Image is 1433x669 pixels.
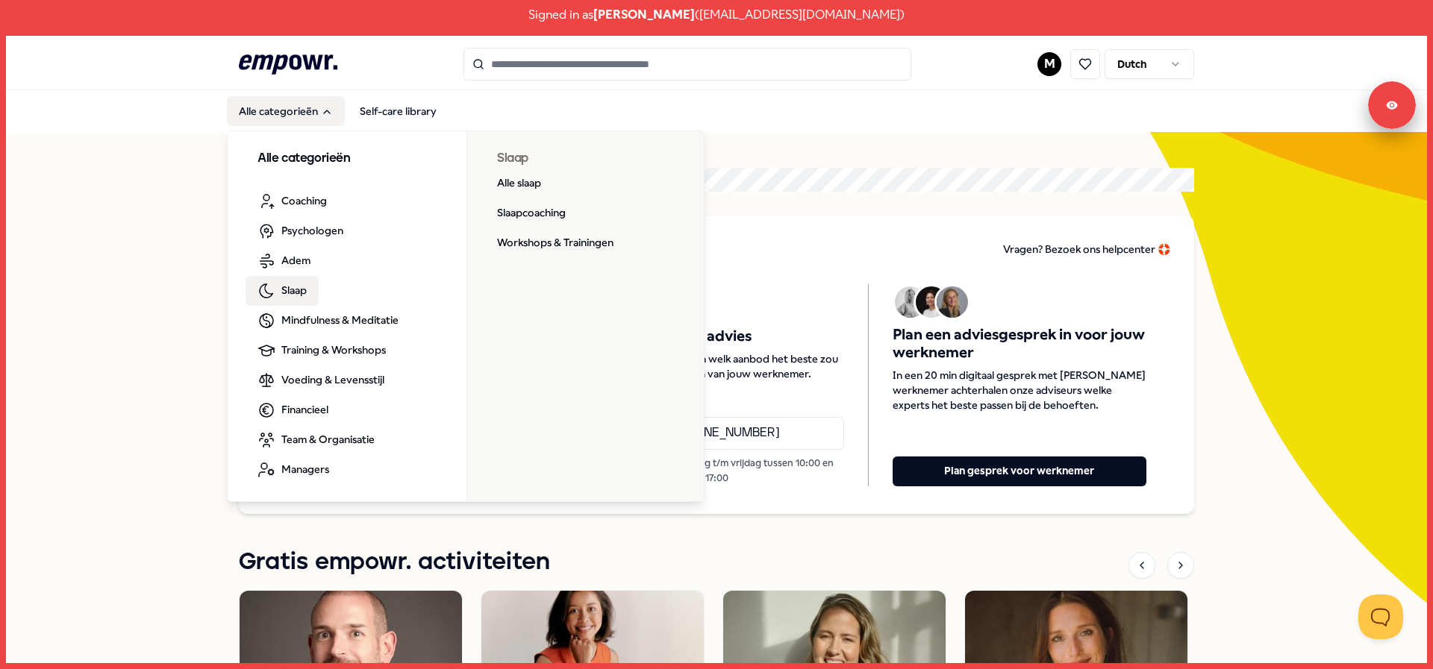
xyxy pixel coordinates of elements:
input: Search for products, categories or subcategories [463,48,911,81]
span: Coaching [281,192,327,209]
h3: Alle categorieën [257,149,437,169]
span: Voeding & Levensstijl [281,371,384,388]
a: Slaapcoaching [485,198,578,228]
img: Avatar [916,286,947,318]
a: Financieel [246,395,340,425]
a: Managers [246,455,341,485]
span: Team & Organisatie [281,431,375,447]
span: Managers [281,461,329,477]
h1: Gratis empowr. activiteiten [239,544,550,581]
span: Slaap [281,282,307,298]
span: Overleg zelf telefonisch welk aanbod het beste zou passen bij de behoeften van jouw werknemer. [590,351,843,381]
span: [PERSON_NAME] [593,5,695,25]
a: Workshops & Trainingen [485,228,625,258]
span: Mindfulness & Meditatie [281,312,399,328]
p: Bereikbaar van maandag t/m vrijdag tussen 10:00 en 17:00 [590,456,843,486]
a: Psychologen [246,216,355,246]
span: Adem [281,252,310,268]
h3: Slaap [497,149,675,169]
button: Plan gesprek voor werknemer [893,456,1146,486]
button: Alle categorieën [227,96,345,126]
a: Team & Organisatie [246,425,387,455]
a: Coaching [246,186,339,216]
span: Vragen? Bezoek ons helpcenter 🛟 [1003,243,1170,255]
a: Vragen? Bezoek ons helpcenter 🛟 [1003,239,1170,260]
span: Training & Workshops [281,342,386,358]
iframe: Help Scout Beacon - Open [1358,594,1403,639]
a: Self-care library [348,96,449,126]
span: Krijg telefonisch advies [590,327,843,345]
span: Psychologen [281,222,343,239]
div: Alle categorieën [228,131,705,503]
a: Training & Workshops [246,336,398,365]
span: In een 20 min digitaal gesprek met [PERSON_NAME] werknemer achterhalen onze adviseurs welke exper... [893,368,1146,412]
a: Slaap [246,276,319,306]
a: Mindfulness & Meditatie [246,306,410,336]
a: Bel [PHONE_NUMBER] [590,417,843,450]
nav: Main [227,96,449,126]
span: Financieel [281,401,328,418]
a: Adem [246,246,322,276]
a: Alle slaap [485,169,553,198]
img: Avatar [937,286,968,318]
img: Avatar [895,286,926,318]
a: Voeding & Levensstijl [246,365,396,395]
span: Plan een adviesgesprek in voor jouw werknemer [893,326,1146,362]
button: M [1037,52,1061,76]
